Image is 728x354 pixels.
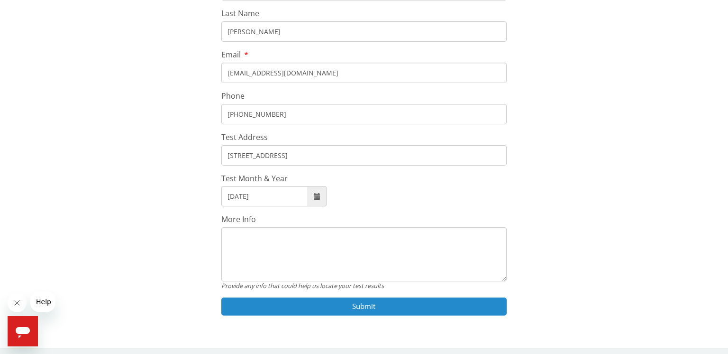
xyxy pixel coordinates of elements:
[221,298,507,315] button: Submit
[221,49,241,60] span: Email
[221,173,288,184] span: Test Month & Year
[221,281,507,290] div: Provide any info that could help us locate your test results
[221,8,259,19] span: Last Name
[221,91,245,101] span: Phone
[221,214,256,224] span: More Info
[221,132,268,142] span: Test Address
[8,316,38,346] iframe: Button to launch messaging window
[30,291,55,312] iframe: Message from company
[8,293,27,312] iframe: Close message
